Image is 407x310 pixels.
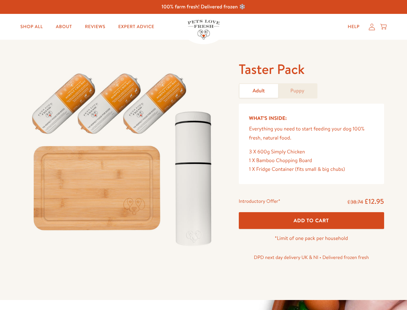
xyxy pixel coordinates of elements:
a: Help [343,20,365,33]
img: Taster Pack - Adult [23,60,223,253]
p: DPD next day delivery UK & NI • Delivered frozen fresh [239,253,384,262]
span: 1 X Bamboo Chopping Board [249,157,312,164]
a: About [51,20,77,33]
s: £38.74 [347,199,363,206]
a: Shop All [15,20,48,33]
p: Everything you need to start feeding your dog 100% fresh, natural food. [249,125,374,142]
a: Puppy [278,84,317,98]
h5: What’s Inside: [249,114,374,122]
span: £12.95 [364,197,384,206]
div: 1 X Fridge Container (fits small & big chubs) [249,165,374,174]
div: 3 X 600g Simply Chicken [249,148,374,156]
img: Pets Love Fresh [188,20,220,39]
h1: Taster Pack [239,60,384,78]
button: Add To Cart [239,212,384,229]
a: Expert Advice [113,20,160,33]
p: *Limit of one pack per household [239,234,384,243]
div: Introductory Offer* [239,197,280,207]
span: Add To Cart [294,217,329,224]
a: Reviews [80,20,110,33]
a: Adult [239,84,278,98]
